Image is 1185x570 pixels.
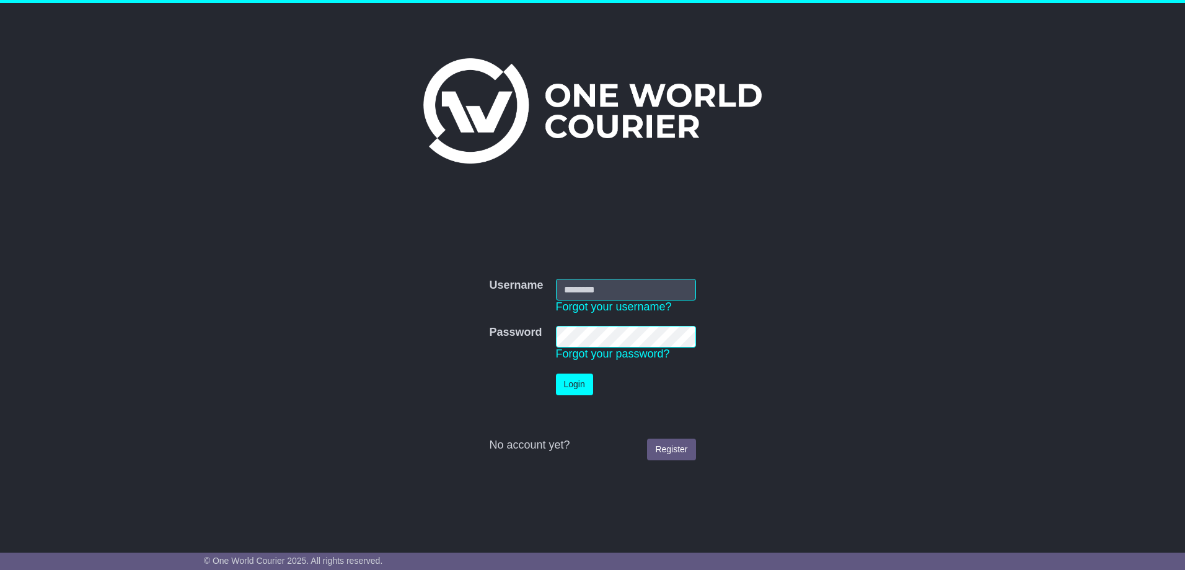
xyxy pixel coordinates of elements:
button: Login [556,374,593,395]
a: Forgot your username? [556,300,672,313]
div: No account yet? [489,439,695,452]
a: Forgot your password? [556,348,670,360]
a: Register [647,439,695,460]
label: Password [489,326,542,340]
img: One World [423,58,762,164]
label: Username [489,279,543,292]
span: © One World Courier 2025. All rights reserved. [204,556,383,566]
